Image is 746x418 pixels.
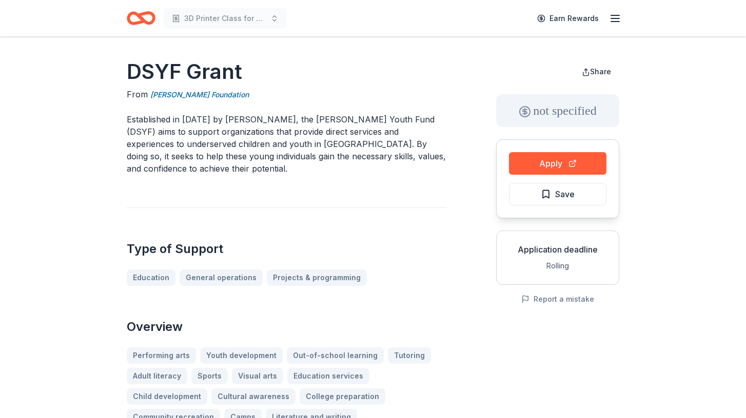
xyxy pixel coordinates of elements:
[127,6,155,30] a: Home
[505,260,611,272] div: Rolling
[509,183,606,205] button: Save
[127,57,447,86] h1: DSYF Grant
[127,241,447,257] h2: Type of Support
[505,243,611,256] div: Application deadline
[180,269,263,286] a: General operations
[127,269,175,286] a: Education
[555,187,575,201] span: Save
[127,88,447,101] div: From
[509,152,606,175] button: Apply
[184,12,266,25] span: 3D Printer Class for Elementary and High School
[496,94,619,127] div: not specified
[150,89,249,101] a: [PERSON_NAME] Foundation
[164,8,287,29] button: 3D Printer Class for Elementary and High School
[127,113,447,175] p: Established in [DATE] by [PERSON_NAME], the [PERSON_NAME] Youth Fund (DSYF) aims to support organ...
[127,319,447,335] h2: Overview
[531,9,605,28] a: Earn Rewards
[590,67,611,76] span: Share
[574,61,619,82] button: Share
[267,269,367,286] a: Projects & programming
[521,293,594,305] button: Report a mistake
